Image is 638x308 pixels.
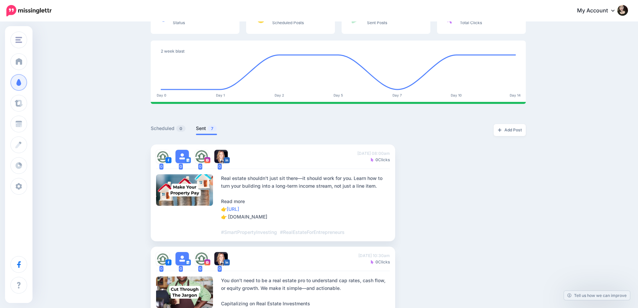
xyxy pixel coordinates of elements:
img: google_business-square.png [185,157,191,163]
img: 306495547_420441133326981_4231175250635937610_n-bsa145784.jpg [195,252,208,265]
div: Day 5 [328,93,348,97]
img: instagram-square.png [204,259,210,265]
a: Scheduled0 [151,124,186,132]
span: Scheduled Posts [272,20,304,25]
span: 0 [218,266,222,272]
img: menu.png [15,37,22,43]
span: Clicks [371,157,390,163]
img: instagram-square.png [204,157,210,163]
img: plus-grey-dark.png [498,128,502,132]
img: facebook-square.png [165,157,171,163]
b: 0 [375,259,378,264]
img: user_default_image.png [175,252,189,265]
img: Missinglettr [6,5,52,16]
div: Real estate shouldn't just sit there—it should work for you. Learn how to turn your building into... [221,174,390,236]
img: pointer-purple-solid.png [371,260,374,264]
img: 1557244110365-82271.png [214,150,228,163]
a: Tell us how we can improve [564,291,630,300]
img: 1557244110365-82271.png [214,252,228,265]
span: [DATE] 10:30am [358,252,390,259]
div: Day 7 [387,93,407,97]
span: 0 [179,164,183,170]
img: facebook-square.png [165,259,171,265]
span: 0 [218,164,222,170]
div: Day 2 [269,93,289,97]
a: My Account [570,3,628,19]
div: Day 1 [210,93,230,97]
a: Sent7 [196,124,217,132]
span: Total Clicks [460,20,482,25]
span: 0 [198,266,202,272]
div: Day 14 [505,93,525,97]
span: #RealEstateForEntrepreneurs [280,229,345,235]
span: 0 [176,125,186,132]
span: #SmartPropertyInvesting [221,229,277,235]
span: 0 [198,164,202,170]
a: Add Post [494,124,526,136]
span: Sent Posts [367,20,387,25]
span: 0 [159,164,163,170]
img: user_default_image.png [175,150,189,163]
b: 0 [375,157,378,162]
img: google_business-square.png [185,259,191,265]
div: Day 10 [446,93,466,97]
span: Clicks [371,259,390,265]
span: 0 [159,266,163,272]
img: linkedin-square.png [224,157,230,163]
img: 306495547_420441133326981_4231175250635937610_n-bsa145784.jpg [195,150,208,163]
span: 7 [208,125,217,132]
img: linkedin-square.png [224,259,230,265]
div: Day 0 [151,93,171,97]
a: [URL] [227,206,239,212]
img: 252059591_439789494444276_7796615531734376581_n-bsa145783.png [156,252,169,265]
span: 0 [179,266,183,272]
span: [DATE] 08:00am [357,150,390,157]
span: Status [173,20,185,25]
img: 252059591_439789494444276_7796615531734376581_n-bsa145783.png [156,150,169,163]
img: pointer-purple-solid.png [371,158,374,162]
div: 2 week blast [161,47,516,55]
